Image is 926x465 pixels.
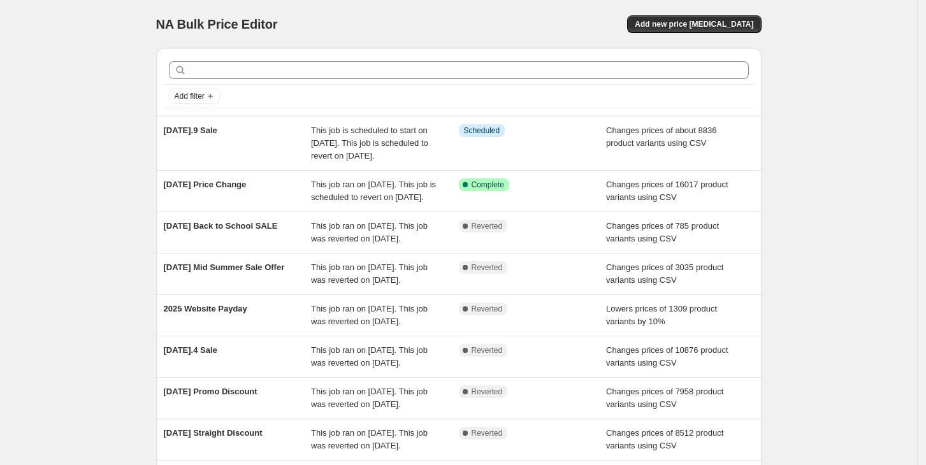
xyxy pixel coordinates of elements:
[311,428,428,450] span: This job ran on [DATE]. This job was reverted on [DATE].
[472,262,503,273] span: Reverted
[606,304,717,326] span: Lowers prices of 1309 product variants by 10%
[472,180,504,190] span: Complete
[606,428,723,450] span: Changes prices of 8512 product variants using CSV
[472,345,503,355] span: Reverted
[606,221,719,243] span: Changes prices of 785 product variants using CSV
[175,91,205,101] span: Add filter
[311,387,428,409] span: This job ran on [DATE]. This job was reverted on [DATE].
[311,262,428,285] span: This job ran on [DATE]. This job was reverted on [DATE].
[472,221,503,231] span: Reverted
[472,387,503,397] span: Reverted
[164,125,217,135] span: [DATE].9 Sale
[164,428,263,438] span: [DATE] Straight Discount
[606,387,723,409] span: Changes prices of 7958 product variants using CSV
[164,221,278,231] span: [DATE] Back to School SALE
[311,180,436,202] span: This job ran on [DATE]. This job is scheduled to revert on [DATE].
[472,304,503,314] span: Reverted
[164,262,285,272] span: [DATE] Mid Summer Sale Offer
[164,180,247,189] span: [DATE] Price Change
[606,125,716,148] span: Changes prices of about 8836 product variants using CSV
[164,345,217,355] span: [DATE].4 Sale
[472,428,503,438] span: Reverted
[606,345,728,368] span: Changes prices of 10876 product variants using CSV
[311,345,428,368] span: This job ran on [DATE]. This job was reverted on [DATE].
[156,17,278,31] span: NA Bulk Price Editor
[311,304,428,326] span: This job ran on [DATE]. This job was reverted on [DATE].
[311,221,428,243] span: This job ran on [DATE]. This job was reverted on [DATE].
[635,19,753,29] span: Add new price [MEDICAL_DATA]
[164,387,257,396] span: [DATE] Promo Discount
[164,304,247,313] span: 2025 Website Payday
[311,125,428,161] span: This job is scheduled to start on [DATE]. This job is scheduled to revert on [DATE].
[606,262,723,285] span: Changes prices of 3035 product variants using CSV
[464,125,500,136] span: Scheduled
[606,180,728,202] span: Changes prices of 16017 product variants using CSV
[169,89,220,104] button: Add filter
[627,15,761,33] button: Add new price [MEDICAL_DATA]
